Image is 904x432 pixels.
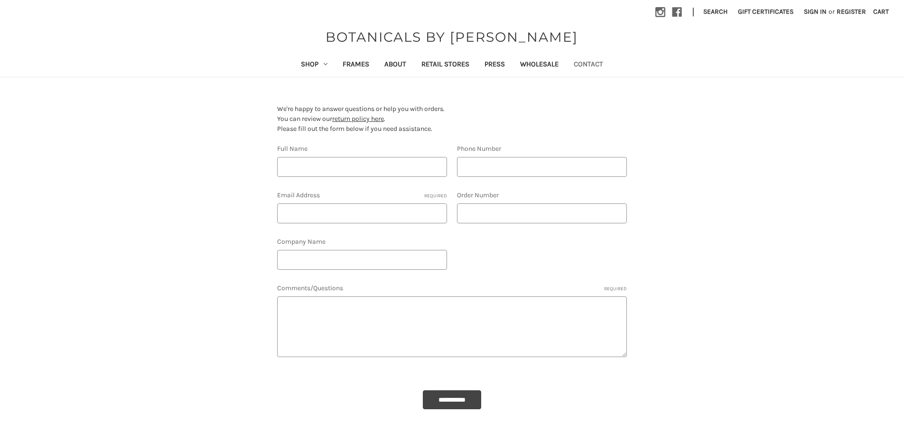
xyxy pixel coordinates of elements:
[277,144,447,154] label: Full Name
[604,285,627,293] small: Required
[293,54,335,77] a: Shop
[457,144,627,154] label: Phone Number
[332,115,384,123] a: return policy here
[377,54,414,77] a: About
[457,190,627,200] label: Order Number
[513,54,566,77] a: Wholesale
[566,54,611,77] a: Contact
[873,8,889,16] span: Cart
[277,190,447,200] label: Email Address
[277,237,447,247] label: Company Name
[689,5,698,20] li: |
[477,54,513,77] a: Press
[321,27,583,47] a: BOTANICALS BY [PERSON_NAME]
[277,104,627,134] p: We're happy to answer questions or help you with orders. You can review our . Please fill out the...
[828,7,836,17] span: or
[424,193,447,200] small: Required
[277,283,627,293] label: Comments/Questions
[414,54,477,77] a: Retail Stores
[335,54,377,77] a: Frames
